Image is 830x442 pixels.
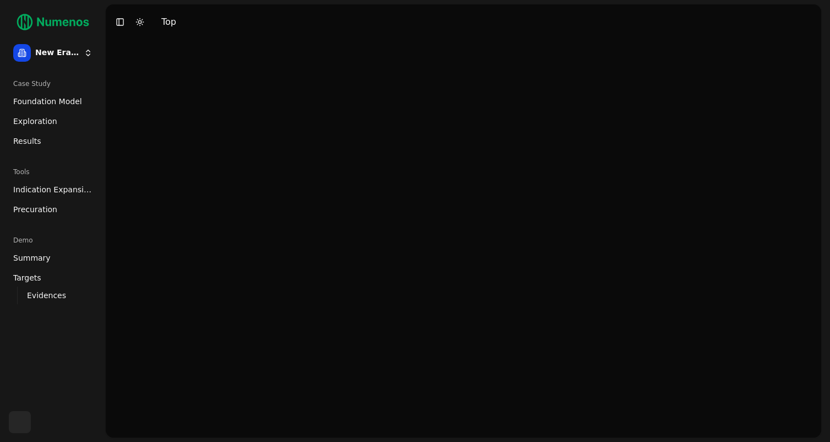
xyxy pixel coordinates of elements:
[23,288,84,303] a: Evidences
[9,132,97,150] a: Results
[9,112,97,130] a: Exploration
[132,14,148,30] button: Toggle Dark Mode
[13,116,57,127] span: Exploration
[9,163,97,181] div: Tools
[35,48,79,58] span: New Era Therapeutics
[27,290,66,301] span: Evidences
[9,40,97,66] button: New Era Therapeutics
[13,204,57,215] span: Precuration
[9,9,97,35] img: Numenos
[13,136,41,147] span: Results
[9,201,97,218] a: Precuration
[13,184,93,195] span: Indication Expansion
[13,252,51,263] span: Summary
[112,14,128,30] button: Toggle Sidebar
[9,249,97,267] a: Summary
[13,96,82,107] span: Foundation Model
[9,93,97,110] a: Foundation Model
[161,15,176,29] div: Top
[9,181,97,198] a: Indication Expansion
[13,272,41,283] span: Targets
[9,75,97,93] div: Case Study
[9,231,97,249] div: Demo
[9,269,97,287] a: Targets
